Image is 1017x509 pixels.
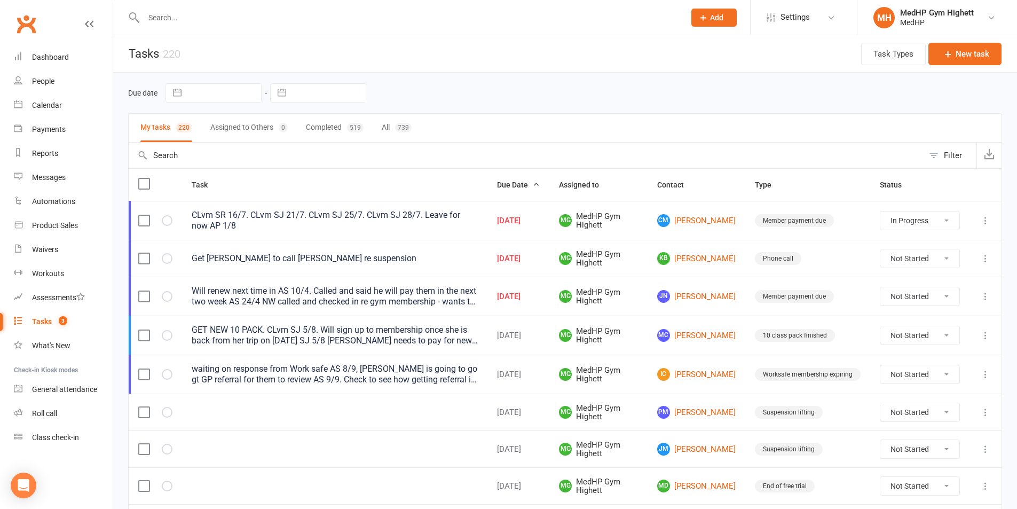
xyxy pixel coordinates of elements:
span: MedHP Gym Highett [559,288,638,306]
a: Clubworx [13,11,40,37]
div: Suspension lifting [755,443,823,456]
div: What's New [32,341,70,350]
div: [DATE] [497,445,540,454]
div: Class check-in [32,433,79,442]
div: Automations [32,197,75,206]
button: My tasks220 [140,114,192,142]
a: Product Sales [14,214,113,238]
div: 10 class pack finished [755,329,835,342]
button: Task Types [861,43,926,65]
div: Waivers [32,245,58,254]
div: 519 [347,123,364,132]
div: Get [PERSON_NAME] to call [PERSON_NAME] re suspension [192,253,478,264]
button: All739 [382,114,412,142]
button: Task [192,178,219,191]
div: Payments [32,125,66,134]
a: Messages [14,166,113,190]
div: MH [873,7,895,28]
div: 739 [395,123,412,132]
div: Will renew next time in AS 10/4. Called and said he will pay them in the next two week AS 24/4 NW... [192,286,478,307]
span: MedHP Gym Highett [559,441,638,458]
button: Status [880,178,913,191]
span: MedHP Gym Highett [559,327,638,344]
div: Worksafe membership expiring [755,368,861,381]
span: MG [559,329,572,342]
span: MedHP Gym Highett [559,212,638,230]
a: Automations [14,190,113,214]
span: MG [559,252,572,265]
div: Phone call [755,252,801,265]
div: Suspension lifting [755,406,823,419]
span: MedHP Gym Highett [559,250,638,268]
span: PM [657,406,670,419]
input: Search [129,143,924,168]
div: Tasks [32,317,52,326]
button: New task [928,43,1002,65]
span: IC [657,368,670,381]
div: Roll call [32,409,57,418]
div: Assessments [32,293,85,302]
div: 220 [176,123,192,132]
a: Workouts [14,262,113,286]
a: General attendance kiosk mode [14,378,113,402]
span: MG [559,290,572,303]
a: Waivers [14,238,113,262]
div: 0 [279,123,288,132]
span: Status [880,181,913,189]
div: Open Intercom Messenger [11,473,36,498]
span: MD [657,480,670,492]
span: MC [657,329,670,342]
div: GET NEW 10 PACK. CLvm SJ 5/8. Will sign up to membership once she is back from her trip on [DATE]... [192,325,478,346]
div: Calendar [32,101,62,109]
div: Dashboard [32,53,69,61]
a: CM[PERSON_NAME] [657,214,736,227]
button: Completed519 [306,114,364,142]
a: MD[PERSON_NAME] [657,480,736,492]
span: Settings [781,5,810,29]
div: [DATE] [497,292,540,301]
a: Dashboard [14,45,113,69]
div: [DATE] [497,254,540,263]
div: CLvm SR 16/7. CLvm SJ 21/7. CLvm SJ 25/7. CLvm SJ 28/7. Leave for now AP 1/8 [192,210,478,231]
input: Search... [140,10,677,25]
a: JM[PERSON_NAME] [657,443,736,456]
a: Calendar [14,93,113,118]
button: Contact [657,178,696,191]
a: What's New [14,334,113,358]
span: 3 [59,316,67,325]
div: [DATE] [497,482,540,491]
button: Filter [924,143,976,168]
button: Due Date [497,178,540,191]
span: MedHP Gym Highett [559,404,638,421]
a: JN[PERSON_NAME] [657,290,736,303]
span: Task [192,181,219,189]
span: JM [657,443,670,456]
div: Workouts [32,269,64,278]
span: MG [559,443,572,456]
div: End of free trial [755,480,815,492]
div: waiting on response from Work safe AS 8/9, [PERSON_NAME] is going to go gt GP referral for them t... [192,364,478,385]
div: People [32,77,54,85]
span: MG [559,214,572,227]
div: 220 [163,48,180,60]
div: MedHP [900,18,974,27]
span: MG [559,368,572,381]
div: [DATE] [497,331,540,340]
a: Payments [14,118,113,142]
span: Type [755,181,783,189]
div: Product Sales [32,221,78,230]
span: MG [559,406,572,419]
div: Reports [32,149,58,158]
a: Tasks 3 [14,310,113,334]
span: KB [657,252,670,265]
span: Due Date [497,181,540,189]
a: Roll call [14,402,113,426]
a: IC[PERSON_NAME] [657,368,736,381]
span: MedHP Gym Highett [559,366,638,383]
a: KB[PERSON_NAME] [657,252,736,265]
label: Due date [128,89,157,97]
span: MG [559,480,572,492]
a: Class kiosk mode [14,426,113,450]
a: Assessments [14,286,113,310]
a: People [14,69,113,93]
